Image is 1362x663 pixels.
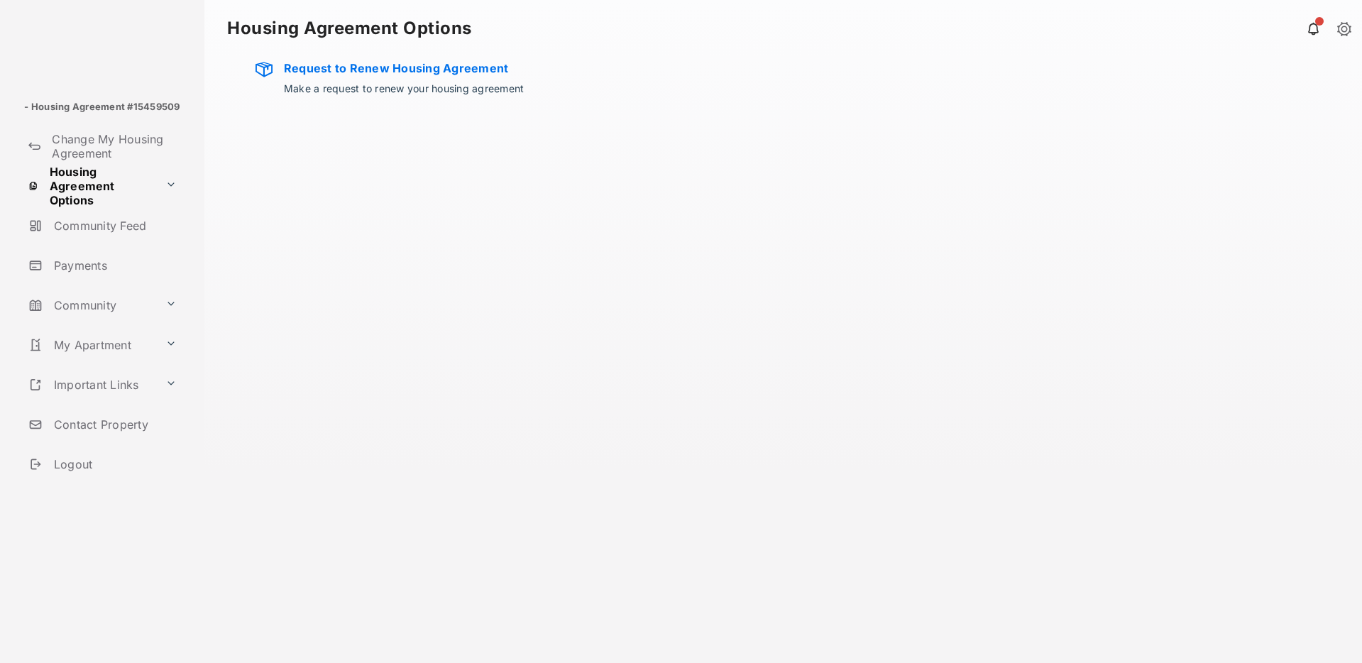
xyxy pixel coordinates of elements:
[23,368,160,402] a: Important Links
[23,288,160,322] a: Community
[233,61,524,96] a: Request to Renew Housing AgreementMake a request to renew your housing agreement
[23,407,204,442] a: Contact Property
[284,81,524,96] p: Make a request to renew your housing agreement
[227,20,472,37] strong: Housing Agreement Options
[23,129,204,163] a: Change My Housing Agreement
[23,209,204,243] a: Community Feed
[23,328,160,362] a: My Apartment
[23,447,204,481] a: Logout
[23,248,204,283] a: Payments
[23,169,160,203] a: Housing Agreement Options
[24,100,180,114] p: - Housing Agreement #15459509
